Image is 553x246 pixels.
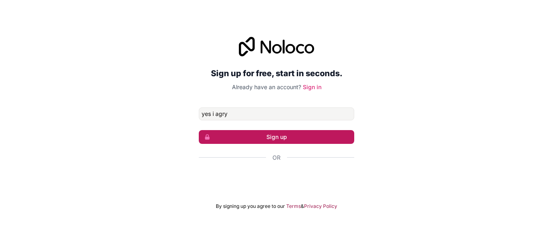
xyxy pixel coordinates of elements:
iframe: "Google-বোতামের মাধ্যমে সাইন ইন করুন" [195,171,358,188]
span: Already have an account? [232,83,301,90]
h2: Sign up for free, start in seconds. [199,66,354,81]
a: Terms [286,203,301,210]
span: By signing up you agree to our [216,203,285,210]
span: Or [272,154,281,162]
a: Privacy Policy [304,203,337,210]
a: Sign in [303,83,321,90]
button: Sign up [199,130,354,144]
input: Email address [199,107,354,120]
span: & [301,203,304,210]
